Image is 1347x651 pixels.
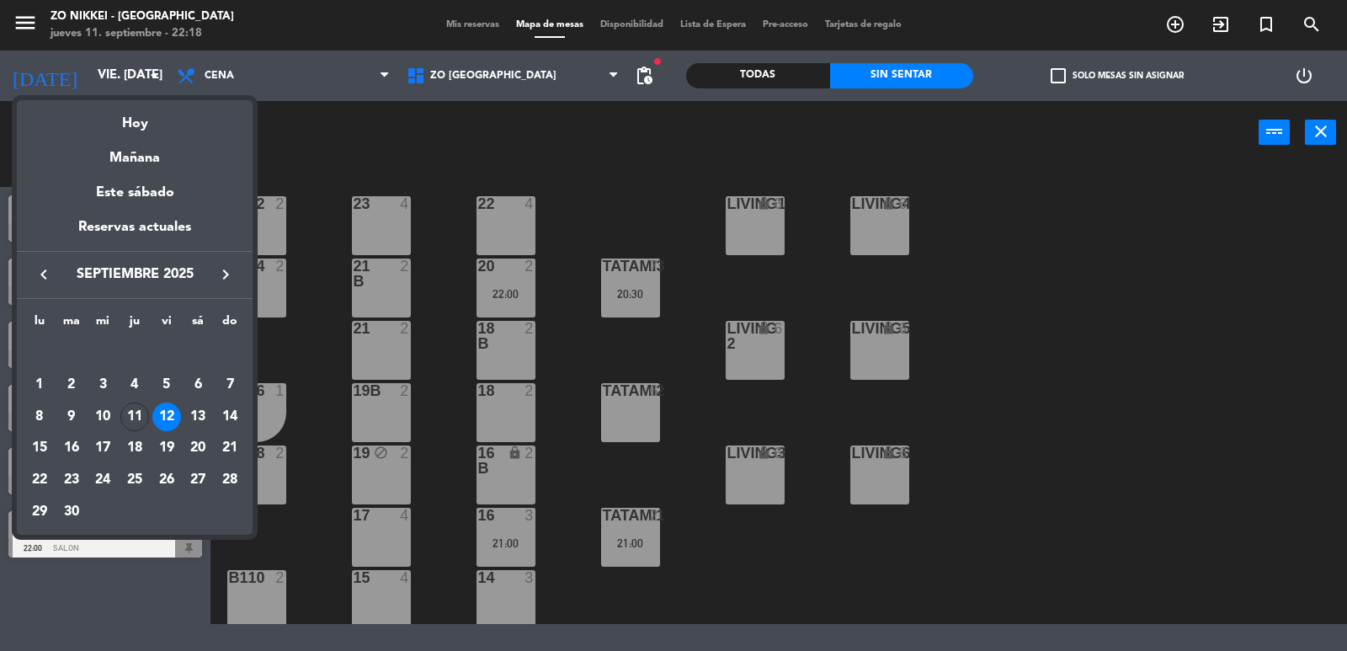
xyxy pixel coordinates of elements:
[25,498,54,526] div: 29
[56,401,88,433] td: 9 de septiembre de 2025
[214,369,246,401] td: 7 de septiembre de 2025
[183,401,215,433] td: 13 de septiembre de 2025
[216,264,236,285] i: keyboard_arrow_right
[25,434,54,462] div: 15
[87,432,119,464] td: 17 de septiembre de 2025
[210,264,241,285] button: keyboard_arrow_right
[183,312,215,338] th: sábado
[214,401,246,433] td: 14 de septiembre de 2025
[87,312,119,338] th: miércoles
[151,432,183,464] td: 19 de septiembre de 2025
[24,496,56,528] td: 29 de septiembre de 2025
[29,264,59,285] button: keyboard_arrow_left
[24,369,56,401] td: 1 de septiembre de 2025
[183,369,215,401] td: 6 de septiembre de 2025
[24,401,56,433] td: 8 de septiembre de 2025
[120,371,149,399] div: 4
[56,432,88,464] td: 16 de septiembre de 2025
[119,312,151,338] th: jueves
[216,434,244,462] div: 21
[119,464,151,496] td: 25 de septiembre de 2025
[25,371,54,399] div: 1
[87,401,119,433] td: 10 de septiembre de 2025
[152,403,181,431] div: 12
[25,403,54,431] div: 8
[24,337,246,369] td: SEP.
[184,466,212,494] div: 27
[57,371,86,399] div: 2
[25,466,54,494] div: 22
[56,369,88,401] td: 2 de septiembre de 2025
[34,264,54,285] i: keyboard_arrow_left
[17,216,253,251] div: Reservas actuales
[183,464,215,496] td: 27 de septiembre de 2025
[17,100,253,135] div: Hoy
[216,371,244,399] div: 7
[184,403,212,431] div: 13
[56,464,88,496] td: 23 de septiembre de 2025
[88,466,117,494] div: 24
[87,464,119,496] td: 24 de septiembre de 2025
[59,264,210,285] span: septiembre 2025
[57,403,86,431] div: 9
[56,312,88,338] th: martes
[183,432,215,464] td: 20 de septiembre de 2025
[119,369,151,401] td: 4 de septiembre de 2025
[151,401,183,433] td: 12 de septiembre de 2025
[57,434,86,462] div: 16
[56,496,88,528] td: 30 de septiembre de 2025
[57,498,86,526] div: 30
[216,466,244,494] div: 28
[216,403,244,431] div: 14
[120,466,149,494] div: 25
[152,466,181,494] div: 26
[151,312,183,338] th: viernes
[184,434,212,462] div: 20
[88,403,117,431] div: 10
[119,432,151,464] td: 18 de septiembre de 2025
[57,466,86,494] div: 23
[120,434,149,462] div: 18
[88,434,117,462] div: 17
[152,434,181,462] div: 19
[17,169,253,216] div: Este sábado
[24,312,56,338] th: lunes
[151,464,183,496] td: 26 de septiembre de 2025
[214,312,246,338] th: domingo
[214,432,246,464] td: 21 de septiembre de 2025
[87,369,119,401] td: 3 de septiembre de 2025
[88,371,117,399] div: 3
[119,401,151,433] td: 11 de septiembre de 2025
[17,135,253,169] div: Mañana
[24,464,56,496] td: 22 de septiembre de 2025
[151,369,183,401] td: 5 de septiembre de 2025
[120,403,149,431] div: 11
[184,371,212,399] div: 6
[214,464,246,496] td: 28 de septiembre de 2025
[152,371,181,399] div: 5
[24,432,56,464] td: 15 de septiembre de 2025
